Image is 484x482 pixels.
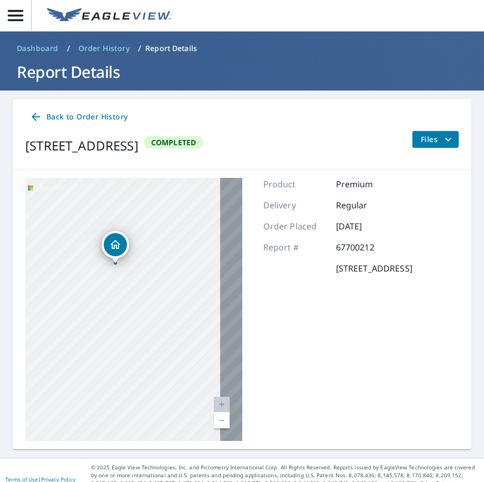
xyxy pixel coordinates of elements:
li: / [138,42,141,55]
span: Back to Order History [29,111,127,124]
span: Files [421,133,455,146]
a: Order History [74,40,134,57]
a: Back to Order History [25,107,132,127]
img: EV Logo [47,8,171,24]
div: [STREET_ADDRESS] [25,136,139,155]
li: / [67,42,70,55]
a: Current Level 20, Zoom In Disabled [214,397,230,413]
button: filesDropdownBtn-67700212 [412,131,459,148]
p: Report Details [145,43,197,54]
span: Dashboard [17,43,58,54]
p: Delivery [263,199,327,212]
p: Report # [263,241,327,254]
p: [STREET_ADDRESS] [336,262,412,275]
a: EV Logo [41,2,177,30]
p: [DATE] [336,220,399,233]
span: Order History [78,43,130,54]
h1: Report Details [13,61,471,83]
p: Premium [336,178,399,190]
div: Dropped pin, building 1, Residential property, 2 Cottage St Eureka Springs, AR 72632 [102,231,129,264]
span: Completed [145,137,203,147]
p: Regular [336,199,399,212]
nav: breadcrumb [13,40,471,57]
a: Current Level 20, Zoom Out [214,413,230,428]
a: Dashboard [13,40,63,57]
p: 67700212 [336,241,399,254]
p: Order Placed [263,220,327,233]
p: Product [263,178,327,190]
